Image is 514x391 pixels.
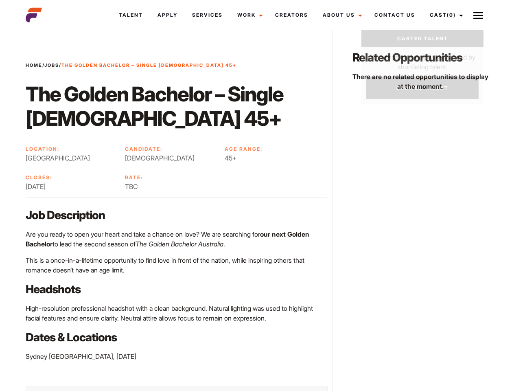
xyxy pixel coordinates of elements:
h1: The Golden Bachelor – Single [DEMOGRAPHIC_DATA] 45+ [26,82,328,131]
strong: The Golden Bachelor – Single [DEMOGRAPHIC_DATA] 45+ [61,62,236,68]
a: Cast(0) [422,4,468,26]
a: Services [185,4,230,26]
a: Apply [150,4,185,26]
a: Home [26,62,42,68]
img: Burger icon [473,11,483,20]
a: Casted Talent [361,30,483,47]
a: Contact Us [367,4,422,26]
a: Browse Talent [366,77,479,99]
span: 45+ [225,153,315,163]
strong: our next Golden Bachelor [26,230,309,248]
strong: Candidate: [125,146,162,152]
p: Are you ready to open your heart and take a chance on love? We are searching for to lead the seco... [26,229,328,249]
strong: Age Range: [225,146,262,152]
p: Job Description [26,207,328,223]
a: About Us [315,4,367,26]
span: TBC [125,182,216,191]
a: Creators [268,4,315,26]
strong: Closes: [26,174,52,180]
a: Work [230,4,268,26]
p: This is a once-in-a-lifetime opportunity to find love in front of the nation, while inspiring oth... [26,255,328,275]
strong: There are no related opportunities to display at the moment. [352,72,488,90]
p: Related Opportunities [352,50,488,65]
img: cropped-aefm-brand-fav-22-square.png [26,7,42,23]
span: [DATE] [26,182,116,191]
em: The Golden Bachelor Australia [136,240,223,248]
p: High-resolution professional headshot with a clean background. Natural lighting was used to highl... [26,303,328,323]
p: Headshots [26,281,328,297]
a: Talent [112,4,150,26]
span: [DEMOGRAPHIC_DATA] [125,153,216,163]
span: [GEOGRAPHIC_DATA] [26,153,116,163]
p: Dates & Locations [26,329,328,345]
span: / / [26,62,236,69]
strong: Location: [26,146,59,152]
p: Your shortlist is empty, get started by shortlisting talent. [361,47,483,72]
span: (0) [447,12,456,18]
a: Jobs [44,62,59,68]
p: Sydney [GEOGRAPHIC_DATA], [DATE] [26,351,328,361]
strong: Rate: [125,174,143,180]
